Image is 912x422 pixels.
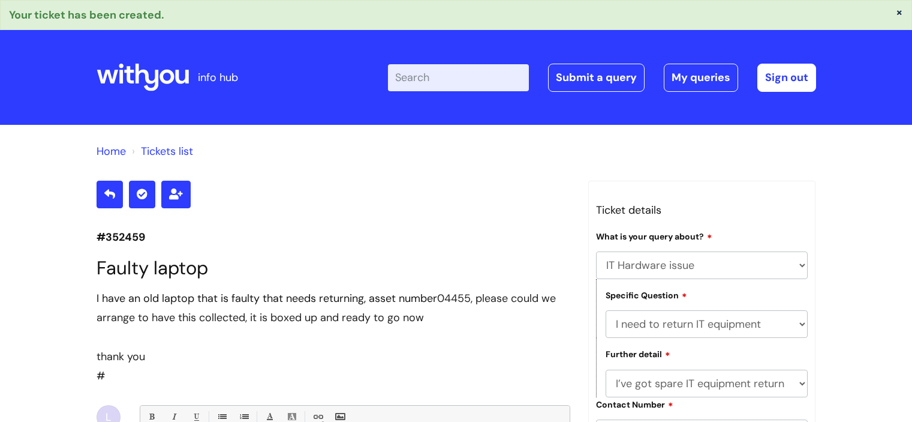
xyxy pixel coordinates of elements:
li: Tickets list [129,142,193,161]
a: Sign out [757,64,816,91]
a: My queries [664,64,738,91]
a: Home [97,144,126,158]
li: Solution home [97,142,126,161]
div: | - [388,64,816,91]
h3: Ticket details [596,200,808,220]
span: thank you [97,349,145,364]
p: info hub [198,68,238,87]
div: I have an old laptop that is faulty that needs returning, asset number [97,289,570,328]
p: #352459 [97,228,570,247]
a: Submit a query [548,64,645,91]
input: Search [388,64,529,91]
label: What is your query about? [596,230,712,242]
label: Further detail [606,348,670,360]
h1: Faulty laptop [97,257,570,279]
label: Contact Number [596,398,673,410]
label: Specific Question [606,289,687,301]
button: × [896,7,903,17]
div: # [97,289,570,386]
a: Tickets list [141,144,193,158]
